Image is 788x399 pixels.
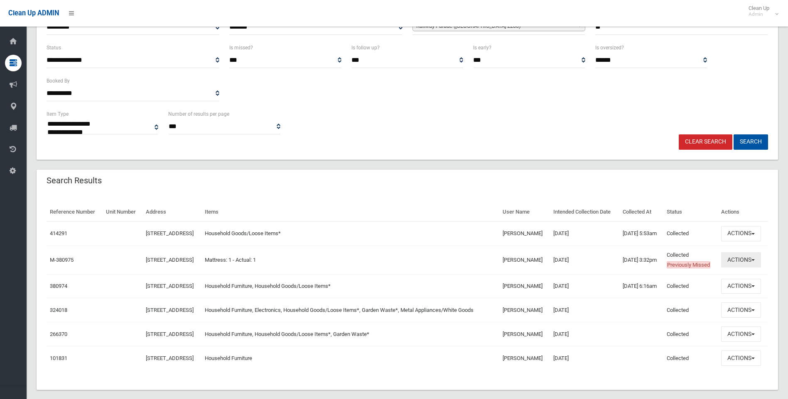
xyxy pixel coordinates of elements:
span: Clean Up [744,5,778,17]
a: 266370 [50,331,67,337]
a: [STREET_ADDRESS] [146,355,194,361]
a: [STREET_ADDRESS] [146,307,194,313]
label: Is missed? [229,43,253,52]
button: Actions [721,326,761,342]
td: [PERSON_NAME] [499,246,550,274]
small: Admin [749,11,769,17]
th: Items [201,203,500,221]
a: 414291 [50,230,67,236]
a: 380974 [50,283,67,289]
label: Is follow up? [351,43,380,52]
a: 101831 [50,355,67,361]
a: 324018 [50,307,67,313]
td: [DATE] [550,322,619,346]
button: Search [734,134,768,150]
td: Collected [663,346,718,370]
a: [STREET_ADDRESS] [146,257,194,263]
th: Intended Collection Date [550,203,619,221]
td: Collected [663,246,718,274]
td: [DATE] 6:16am [619,274,663,298]
th: Unit Number [103,203,142,221]
td: [PERSON_NAME] [499,298,550,322]
td: Household Furniture, Electronics, Household Goods/Loose Items*, Garden Waste*, Metal Appliances/W... [201,298,500,322]
td: Household Goods/Loose Items* [201,221,500,246]
td: [DATE] [550,346,619,370]
label: Is oversized? [595,43,624,52]
th: Address [142,203,201,221]
header: Search Results [37,173,112,189]
button: Actions [721,350,761,366]
td: Collected [663,322,718,346]
label: Booked By [47,76,70,85]
th: User Name [499,203,550,221]
td: [PERSON_NAME] [499,346,550,370]
td: Collected [663,274,718,298]
td: [DATE] [550,298,619,322]
td: Household Furniture, Household Goods/Loose Items* [201,274,500,298]
span: Clean Up ADMIN [8,9,59,17]
td: [PERSON_NAME] [499,274,550,298]
a: [STREET_ADDRESS] [146,230,194,236]
button: Actions [721,226,761,241]
td: [DATE] [550,246,619,274]
label: Item Type [47,109,69,119]
button: Actions [721,279,761,294]
td: Household Furniture, Household Goods/Loose Items*, Garden Waste* [201,322,500,346]
a: [STREET_ADDRESS] [146,283,194,289]
button: Actions [721,302,761,318]
td: [PERSON_NAME] [499,322,550,346]
td: Mattress: 1 - Actual: 1 [201,246,500,274]
button: Actions [721,252,761,268]
label: Number of results per page [168,109,229,119]
td: Household Furniture [201,346,500,370]
td: [DATE] [550,274,619,298]
th: Actions [718,203,768,221]
td: [PERSON_NAME] [499,221,550,246]
label: Status [47,43,61,52]
span: Previously Missed [667,261,710,268]
th: Reference Number [47,203,103,221]
label: Is early? [473,43,491,52]
a: M-380975 [50,257,74,263]
a: Clear Search [679,134,732,150]
td: [DATE] 3:32pm [619,246,663,274]
td: Collected [663,221,718,246]
td: Collected [663,298,718,322]
td: [DATE] 5:53am [619,221,663,246]
td: [DATE] [550,221,619,246]
th: Collected At [619,203,663,221]
a: [STREET_ADDRESS] [146,331,194,337]
th: Status [663,203,718,221]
